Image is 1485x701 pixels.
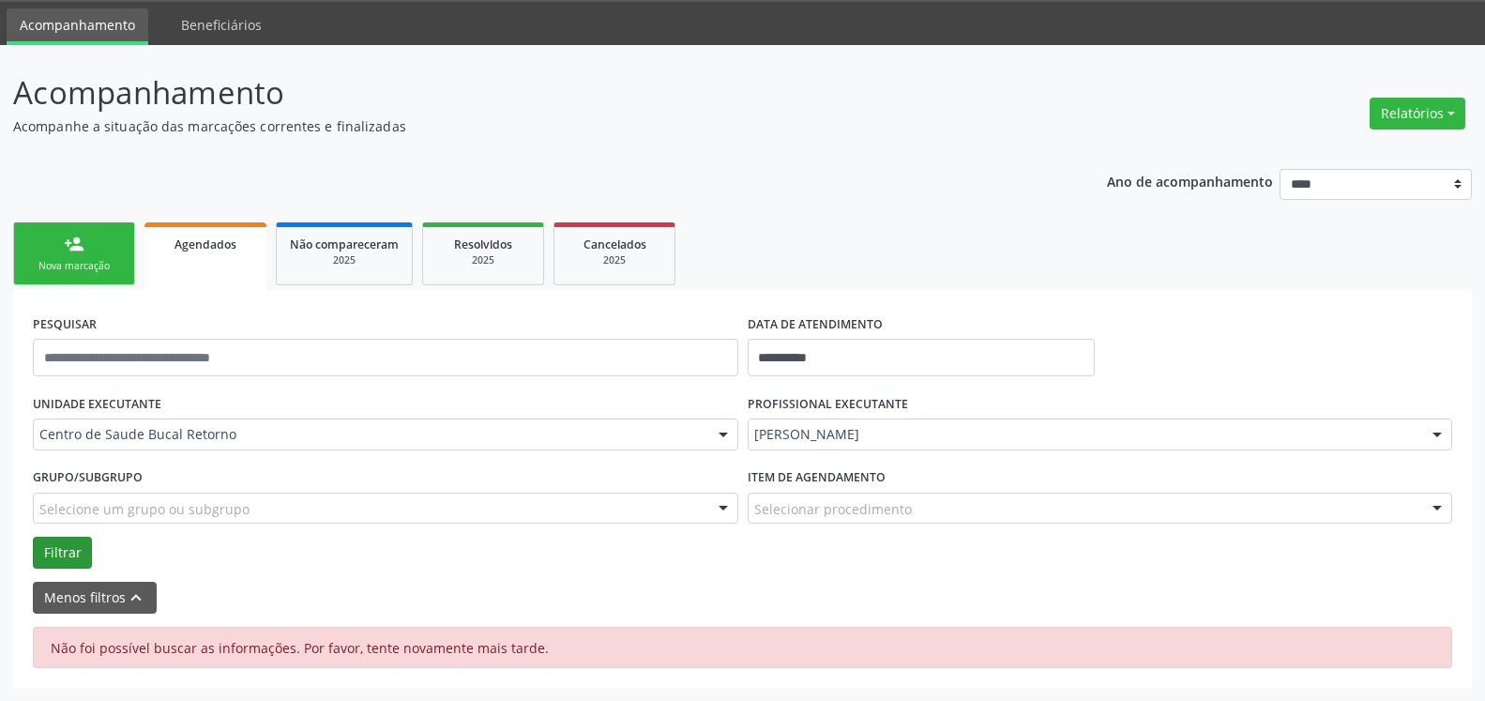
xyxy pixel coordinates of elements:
[168,8,275,41] a: Beneficiários
[27,259,121,273] div: Nova marcação
[33,537,92,569] button: Filtrar
[33,389,161,419] label: UNIDADE EXECUTANTE
[290,236,399,252] span: Não compareceram
[126,587,146,608] i: keyboard_arrow_up
[754,499,912,519] span: Selecionar procedimento
[39,425,700,444] span: Centro de Saude Bucal Retorno
[290,253,399,267] div: 2025
[436,253,530,267] div: 2025
[33,582,157,615] button: Menos filtroskeyboard_arrow_up
[1107,169,1273,192] p: Ano de acompanhamento
[748,464,886,493] label: Item de agendamento
[13,69,1035,116] p: Acompanhamento
[583,236,646,252] span: Cancelados
[568,253,661,267] div: 2025
[39,499,250,519] span: Selecione um grupo ou subgrupo
[748,389,908,419] label: PROFISSIONAL EXECUTANTE
[33,627,1452,668] div: Não foi possível buscar as informações. Por favor, tente novamente mais tarde.
[13,116,1035,136] p: Acompanhe a situação das marcações correntes e finalizadas
[33,310,97,339] label: PESQUISAR
[754,425,1415,444] span: [PERSON_NAME]
[7,8,148,45] a: Acompanhamento
[33,464,143,493] label: Grupo/Subgrupo
[174,236,236,252] span: Agendados
[454,236,512,252] span: Resolvidos
[1370,98,1465,130] button: Relatórios
[64,234,84,254] div: person_add
[748,310,883,339] label: DATA DE ATENDIMENTO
